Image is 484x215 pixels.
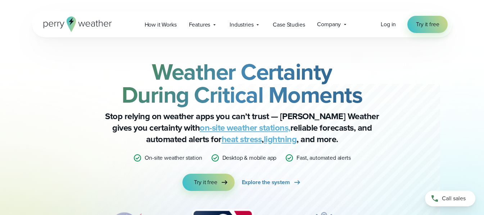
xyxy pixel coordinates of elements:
[267,17,311,32] a: Case Studies
[442,194,466,203] span: Call sales
[242,178,290,187] span: Explore the system
[182,174,234,191] a: Try it free
[194,178,217,187] span: Try it free
[230,20,253,29] span: Industries
[222,133,262,146] a: heat stress
[264,133,297,146] a: lightning
[273,20,305,29] span: Case Studies
[407,16,448,33] a: Try it free
[242,174,302,191] a: Explore the system
[425,191,475,206] a: Call sales
[416,20,439,29] span: Try it free
[222,154,277,162] p: Desktop & mobile app
[297,154,350,162] p: Fast, automated alerts
[145,154,202,162] p: On-site weather station
[200,121,290,134] a: on-site weather stations,
[98,111,386,145] p: Stop relying on weather apps you can’t trust — [PERSON_NAME] Weather gives you certainty with rel...
[139,17,183,32] a: How it Works
[317,20,341,29] span: Company
[189,20,211,29] span: Features
[381,20,396,28] span: Log in
[145,20,177,29] span: How it Works
[122,55,363,112] strong: Weather Certainty During Critical Moments
[381,20,396,29] a: Log in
